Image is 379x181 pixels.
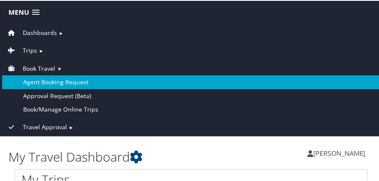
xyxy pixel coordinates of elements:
a: [PERSON_NAME] [307,140,374,165]
span: Trips [23,45,37,54]
span: [PERSON_NAME] [313,148,366,157]
span: Menu [8,8,29,16]
a: Travel Approval [6,122,67,130]
h1: My Travel Dashboard [8,147,191,165]
span: ► [59,29,63,35]
span: Book Travel [23,63,55,72]
span: Travel Approval [23,122,67,131]
span: Dashboards [23,27,57,37]
span: ► [39,47,43,53]
a: Menu [4,5,44,19]
span: ► [69,123,73,130]
a: Trips [6,45,37,53]
a: Book Travel [6,64,55,72]
span: ▼ [57,65,62,71]
a: Dashboards [6,28,57,36]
